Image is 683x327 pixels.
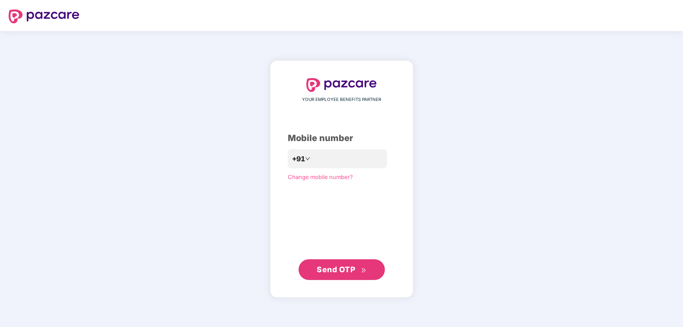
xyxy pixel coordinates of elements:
[302,96,381,103] span: YOUR EMPLOYEE BENEFITS PARTNER
[305,156,310,161] span: down
[299,259,385,280] button: Send OTPdouble-right
[317,265,355,274] span: Send OTP
[361,267,366,273] span: double-right
[9,9,79,23] img: logo
[292,154,305,164] span: +91
[306,78,377,92] img: logo
[288,132,396,145] div: Mobile number
[288,173,353,180] a: Change mobile number?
